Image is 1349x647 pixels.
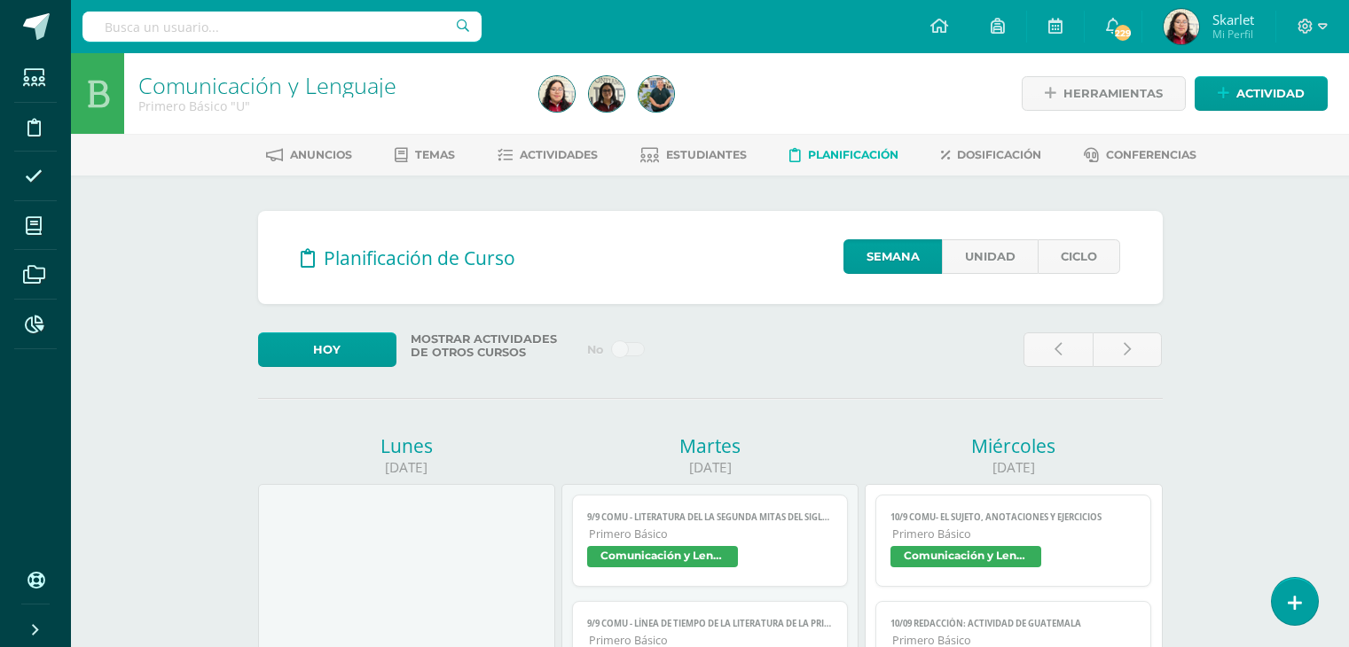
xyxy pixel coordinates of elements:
[1195,76,1328,111] a: Actividad
[561,458,859,477] div: [DATE]
[843,239,942,274] a: Semana
[266,141,352,169] a: Anuncios
[539,76,575,112] img: dbffebcdb1147f6a6764b037b1bfced6.png
[258,332,397,367] a: Hoy
[639,76,674,112] img: 4447a754f8b82caf5a355abd86508926.png
[395,141,455,169] a: Temas
[865,433,1163,458] div: Miércoles
[572,495,848,587] a: 9/9 COMU - Literatura del la segunda mitas del siglo XXPrimero BásicoComunicación y Lenguaje
[258,458,556,477] div: [DATE]
[640,141,747,169] a: Estudiantes
[892,526,1136,542] span: Primero Básico
[138,70,396,100] a: Comunicación y Lenguaje
[258,433,556,458] div: Lunes
[1113,23,1133,43] span: 229
[498,141,598,169] a: Actividades
[1164,9,1199,44] img: dbffebcdb1147f6a6764b037b1bfced6.png
[1212,11,1254,28] span: Skarlet
[865,458,1163,477] div: [DATE]
[1038,239,1120,274] a: Ciclo
[138,97,518,114] div: Primero Básico 'U'
[789,141,898,169] a: Planificación
[404,332,576,359] label: Mostrar actividades de otros cursos
[587,511,833,523] span: 9/9 COMU - Literatura del la segunda mitas del siglo XX
[415,148,455,161] span: Temas
[520,148,598,161] span: Actividades
[82,12,482,42] input: Busca un usuario...
[1212,27,1254,42] span: Mi Perfil
[666,148,747,161] span: Estudiantes
[561,433,859,458] div: Martes
[942,239,1038,274] a: Unidad
[589,526,833,542] span: Primero Básico
[1106,148,1196,161] span: Conferencias
[1063,77,1163,110] span: Herramientas
[957,148,1041,161] span: Dosificación
[890,511,1136,523] span: 10/9 COMU- El sujeto, Anotaciones y ejercicios
[808,148,898,161] span: Planificación
[941,141,1041,169] a: Dosificación
[589,76,624,112] img: 8b43afba032d1a1ab885b25ccde4a4b3.png
[1084,141,1196,169] a: Conferencias
[890,618,1136,629] span: 10/09 REDACCIÓN: Actividad de Guatemala
[324,246,515,270] span: Planificación de Curso
[290,148,352,161] span: Anuncios
[1236,77,1305,110] span: Actividad
[587,618,833,629] span: 9/9 COMU - Línea de tiempo de la literatura de la primera mitad del siglo XX
[1022,76,1186,111] a: Herramientas
[875,495,1151,587] a: 10/9 COMU- El sujeto, Anotaciones y ejerciciosPrimero BásicoComunicación y Lenguaje
[890,546,1041,567] span: Comunicación y Lenguaje
[587,546,738,567] span: Comunicación y Lenguaje
[138,73,518,97] h1: Comunicación y Lenguaje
